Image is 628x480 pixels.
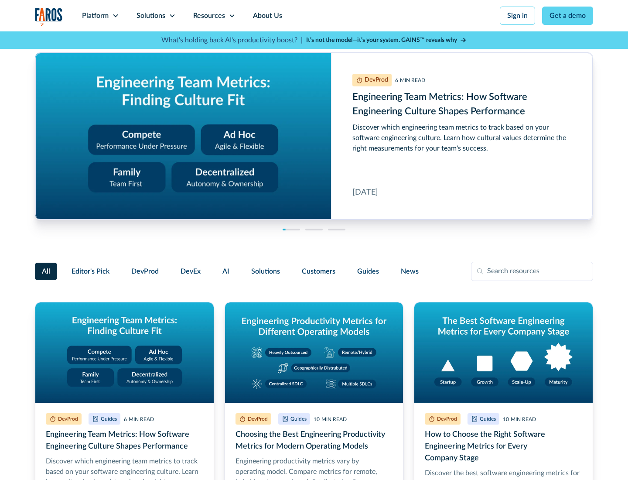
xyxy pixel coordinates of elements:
a: Get a demo [542,7,593,25]
strong: It’s not the model—it’s your system. GAINS™ reveals why [306,37,457,43]
div: cms-link [35,53,593,219]
span: Solutions [251,266,280,277]
span: AI [222,266,229,277]
span: All [42,266,50,277]
a: Engineering Team Metrics: How Software Engineering Culture Shapes Performance [35,53,593,219]
form: Filter Form [35,262,593,281]
div: Solutions [137,10,165,21]
span: Guides [357,266,379,277]
span: Editor's Pick [72,266,109,277]
img: Graphic titled 'Engineering Team Metrics: Finding Culture Fit' with four cultural models: Compete... [35,302,214,403]
img: Graphic titled 'Engineering productivity metrics for different operating models' showing five mod... [225,302,403,403]
span: News [401,266,419,277]
img: Logo of the analytics and reporting company Faros. [35,8,63,26]
span: Customers [302,266,335,277]
a: It’s not the model—it’s your system. GAINS™ reveals why [306,36,467,45]
span: DevEx [181,266,201,277]
a: Sign in [500,7,535,25]
p: What's holding back AI's productivity boost? | [161,35,303,45]
img: On blue gradient, graphic titled 'The Best Software Engineering Metrics for Every Company Stage' ... [414,302,593,403]
span: DevProd [131,266,159,277]
input: Search resources [471,262,593,281]
a: home [35,8,63,26]
div: Platform [82,10,109,21]
div: Resources [193,10,225,21]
